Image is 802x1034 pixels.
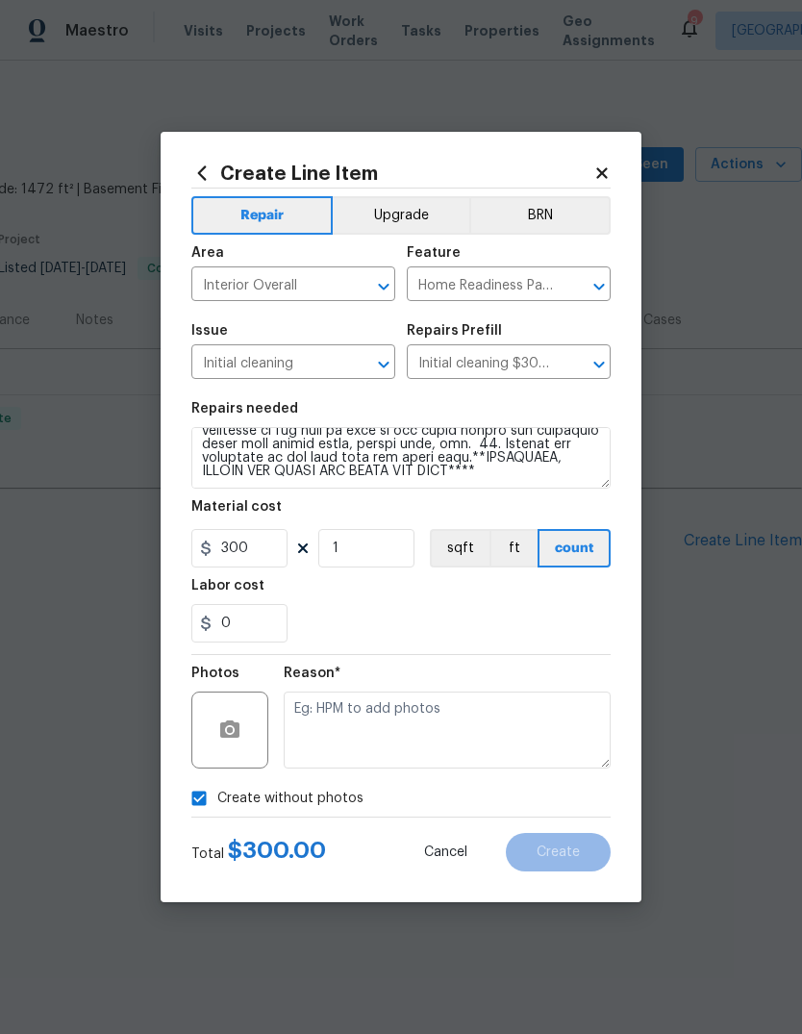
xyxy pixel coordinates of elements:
[191,667,239,680] h5: Photos
[191,402,298,416] h5: Repairs needed
[191,163,593,184] h2: Create Line Item
[424,845,467,860] span: Cancel
[393,833,498,871] button: Cancel
[586,273,613,300] button: Open
[191,196,333,235] button: Repair
[370,351,397,378] button: Open
[506,833,611,871] button: Create
[586,351,613,378] button: Open
[191,841,326,864] div: Total
[217,789,363,809] span: Create without photos
[191,500,282,514] h5: Material cost
[407,324,502,338] h5: Repairs Prefill
[469,196,611,235] button: BRN
[430,529,489,567] button: sqft
[370,273,397,300] button: Open
[537,845,580,860] span: Create
[538,529,611,567] button: count
[191,246,224,260] h5: Area
[191,324,228,338] h5: Issue
[407,246,461,260] h5: Feature
[284,667,340,680] h5: Reason*
[191,427,611,489] textarea: 6. Lore ipsu dolorsit ametc adi elit. 3. Seddo eiu tem incididu utlab etdolore ma al enim ad mini...
[191,579,264,593] h5: Labor cost
[228,839,326,862] span: $ 300.00
[489,529,538,567] button: ft
[333,196,470,235] button: Upgrade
